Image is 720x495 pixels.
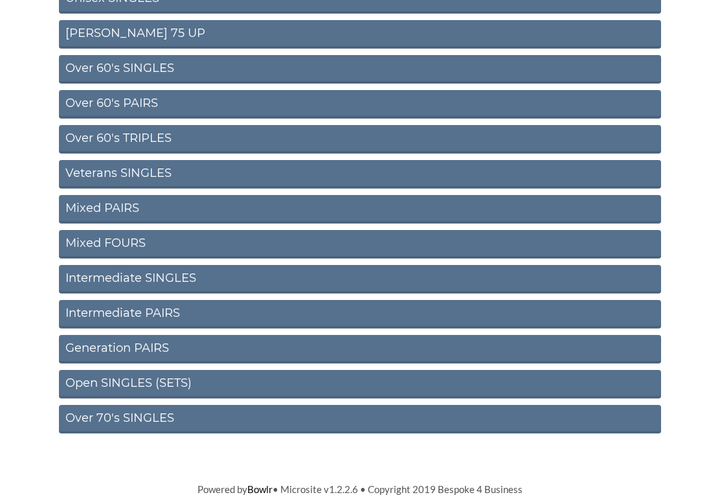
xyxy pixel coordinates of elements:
a: Over 70's SINGLES [59,405,661,433]
a: Open SINGLES (SETS) [59,370,661,398]
a: Bowlr [247,483,273,495]
a: Mixed PAIRS [59,195,661,224]
a: Over 60's PAIRS [59,90,661,119]
a: Intermediate SINGLES [59,265,661,294]
a: Intermediate PAIRS [59,300,661,328]
a: Generation PAIRS [59,335,661,363]
a: Mixed FOURS [59,230,661,259]
a: Over 60's SINGLES [59,55,661,84]
span: Powered by • Microsite v1.2.2.6 • Copyright 2019 Bespoke 4 Business [197,483,523,495]
a: Over 60's TRIPLES [59,125,661,154]
a: [PERSON_NAME] 75 UP [59,20,661,49]
a: Veterans SINGLES [59,160,661,189]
